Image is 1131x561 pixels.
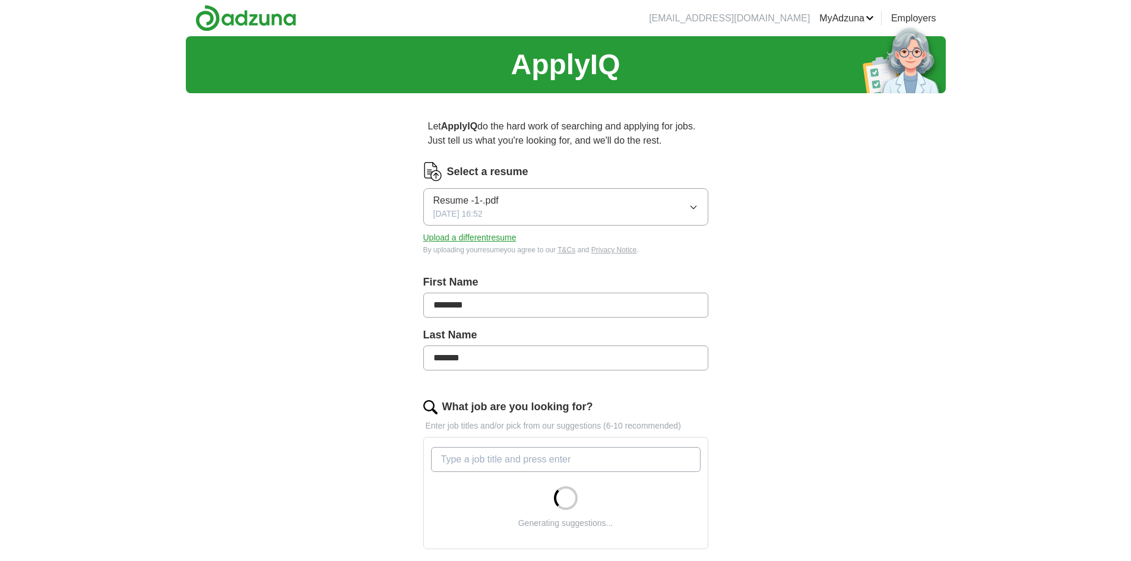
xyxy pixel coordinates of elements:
[195,5,296,31] img: Adzuna logo
[649,11,810,26] li: [EMAIL_ADDRESS][DOMAIN_NAME]
[891,11,936,26] a: Employers
[433,208,483,220] span: [DATE] 16:52
[423,162,442,181] img: CV Icon
[433,194,499,208] span: Resume -1-.pdf
[518,517,613,530] div: Generating suggestions...
[431,447,701,472] input: Type a job title and press enter
[423,327,708,343] label: Last Name
[447,164,528,180] label: Select a resume
[423,232,517,244] button: Upload a differentresume
[423,245,708,255] div: By uploading your resume you agree to our and .
[591,246,637,254] a: Privacy Notice
[423,115,708,153] p: Let do the hard work of searching and applying for jobs. Just tell us what you're looking for, an...
[442,399,593,415] label: What job are you looking for?
[819,11,874,26] a: MyAdzuna
[441,121,477,131] strong: ApplyIQ
[423,188,708,226] button: Resume -1-.pdf[DATE] 16:52
[423,420,708,432] p: Enter job titles and/or pick from our suggestions (6-10 recommended)
[423,400,438,414] img: search.png
[557,246,575,254] a: T&Cs
[511,43,620,86] h1: ApplyIQ
[423,274,708,290] label: First Name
